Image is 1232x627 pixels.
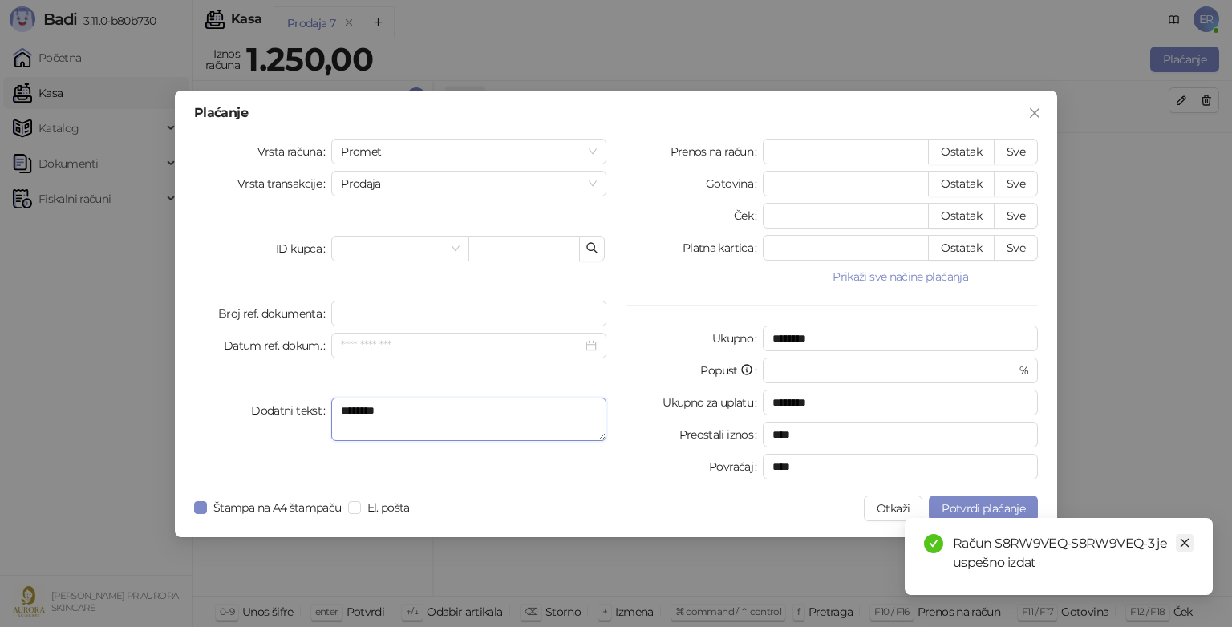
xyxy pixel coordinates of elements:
[928,171,995,196] button: Ostatak
[1022,107,1048,119] span: Zatvori
[361,499,416,516] span: El. pošta
[928,203,995,229] button: Ostatak
[1028,107,1041,119] span: close
[341,140,597,164] span: Promet
[709,454,763,479] label: Povraćaj
[706,171,763,196] label: Gotovina
[194,107,1038,119] div: Plaćanje
[994,203,1038,229] button: Sve
[207,499,348,516] span: Štampa na A4 štampaču
[712,326,764,351] label: Ukupno
[679,422,764,447] label: Preostali iznos
[942,501,1025,516] span: Potvrdi plaćanje
[994,171,1038,196] button: Sve
[994,139,1038,164] button: Sve
[734,203,763,229] label: Ček
[663,390,763,415] label: Ukupno za uplatu
[700,358,763,383] label: Popust
[671,139,764,164] label: Prenos na račun
[928,235,995,261] button: Ostatak
[994,235,1038,261] button: Sve
[929,496,1038,521] button: Potvrdi plaćanje
[1176,534,1193,552] a: Close
[864,496,922,521] button: Otkaži
[341,337,582,354] input: Datum ref. dokum.
[237,171,332,196] label: Vrsta transakcije
[218,301,331,326] label: Broj ref. dokumenta
[341,172,597,196] span: Prodaja
[683,235,763,261] label: Platna kartica
[276,236,331,261] label: ID kupca
[257,139,332,164] label: Vrsta računa
[763,267,1038,286] button: Prikaži sve načine plaćanja
[953,534,1193,572] div: Račun S8RW9VEQ-S8RW9VEQ-3 je uspešno izdat
[331,398,606,441] textarea: Dodatni tekst
[1022,100,1048,126] button: Close
[928,139,995,164] button: Ostatak
[224,333,332,358] label: Datum ref. dokum.
[251,398,331,423] label: Dodatni tekst
[924,534,943,553] span: check-circle
[331,301,606,326] input: Broj ref. dokumenta
[1179,537,1190,548] span: close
